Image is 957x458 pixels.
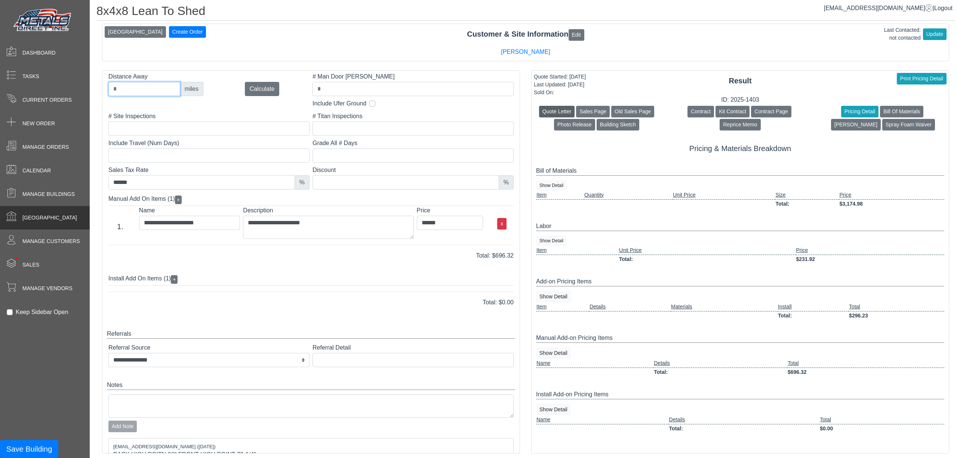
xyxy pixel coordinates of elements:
label: Include Ufer Ground [313,99,366,108]
button: Kit Contract [716,106,750,117]
label: # Site Inspections [108,112,310,121]
button: Add Note [108,421,137,432]
span: • [7,246,26,271]
button: + [171,275,178,284]
td: Name [536,359,653,368]
button: Show Detail [536,236,567,246]
div: | [824,4,953,13]
button: Calculate [245,82,280,96]
button: Old Sales Page [611,106,654,117]
button: [GEOGRAPHIC_DATA] [105,26,166,38]
td: Item [536,246,619,255]
span: Logout [934,5,953,11]
td: Name [536,415,669,424]
td: Quantity [584,191,673,200]
div: % [499,175,514,190]
label: Referral Source [108,343,310,352]
div: Manual Add On Items (1) [108,193,514,206]
div: Bill of Materials [536,166,944,176]
td: Total [819,415,944,424]
td: Total: [653,368,787,376]
label: Name [139,206,240,215]
button: Show Detail [536,404,571,415]
button: Contract Page [751,106,791,117]
label: Grade All # Days [313,139,514,148]
label: # Man Door [PERSON_NAME] [313,72,514,81]
td: Total: [669,424,820,433]
img: Metals Direct Inc Logo [11,7,75,34]
td: Unit Price [619,246,796,255]
td: Total: [775,199,839,208]
label: Distance Away [108,72,203,81]
td: Install [778,302,849,311]
button: [PERSON_NAME] [831,119,881,130]
button: Show Detail [536,180,567,191]
td: Price [796,246,945,255]
label: Price [417,206,483,215]
div: Customer & Site Information [102,28,949,40]
td: Price [839,191,944,200]
button: Show Detail [536,291,571,302]
button: Edit [569,29,584,41]
a: [EMAIL_ADDRESS][DOMAIN_NAME] [824,5,933,11]
td: $0.00 [819,424,944,433]
span: Calendar [22,167,51,175]
span: Manage Orders [22,143,69,151]
button: Reprice Memo [720,119,760,130]
td: $296.23 [849,311,944,320]
span: [GEOGRAPHIC_DATA] [22,214,77,222]
div: Sold On: [534,89,586,96]
span: Sales [22,261,39,269]
td: $696.32 [787,368,944,376]
td: Item [536,191,584,200]
div: % [295,175,310,190]
td: Details [589,302,671,311]
label: Keep Sidebar Open [16,308,68,317]
button: Spray Foam Waiver [882,119,935,130]
a: [PERSON_NAME] [501,49,550,55]
button: Bill Of Materials [880,106,923,117]
div: Quote Started: [DATE] [534,73,586,81]
div: Last Updated: [DATE] [534,81,586,89]
button: Pricing Detail [841,106,878,117]
td: $231.92 [796,255,945,264]
label: Include Travel (Num Days) [108,139,310,148]
td: Total [849,302,944,311]
h5: Pricing & Materials Breakdown [536,144,944,153]
h1: 8x4x8 Lean To Shed [96,4,955,21]
div: Total: $0.00 [103,298,519,307]
td: Total [787,359,944,368]
div: Manual Add-on Pricing Items [536,333,944,343]
button: Show Detail [536,347,571,359]
button: Photo Release [554,119,595,130]
button: Building Sketch [597,119,640,130]
div: Install Add On Items (1) [108,272,514,286]
button: Contract [687,106,714,117]
div: Last Contacted: not contacted [884,26,921,42]
div: miles [180,82,203,96]
td: Unit Price [673,191,775,200]
label: Description [243,206,413,215]
button: Update [923,28,947,40]
div: 1. [104,221,136,232]
div: Notes [107,381,515,390]
div: ID: 2025-1403 [532,95,949,104]
td: Size [775,191,839,200]
div: Referrals [107,329,515,339]
label: # Titan Inspections [313,112,514,121]
td: $3,174.98 [839,199,944,208]
span: Dashboard [22,49,56,57]
span: Manage Customers [22,237,80,245]
label: Discount [313,166,514,175]
label: Sales Tax Rate [108,166,310,175]
div: Total: $696.32 [103,251,519,260]
div: Result [532,75,949,86]
div: [EMAIL_ADDRESS][DOMAIN_NAME] ([DATE]) [113,443,509,451]
td: Materials [671,302,778,311]
td: Total: [619,255,796,264]
span: Current Orders [22,96,72,104]
span: Manage Vendors [22,285,73,292]
button: Print Pricing Detail [897,73,947,84]
button: + [175,196,182,204]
